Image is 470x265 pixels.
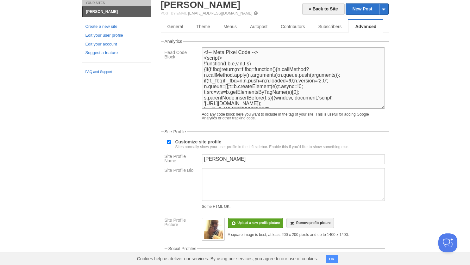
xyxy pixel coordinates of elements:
div: Add any code block here you want to include in the tag of your site. This is useful for adding Go... [202,112,385,120]
button: OK [326,255,338,263]
legend: Social Profiles [167,246,197,251]
a: General [161,20,190,33]
span: Remove profile picture [296,221,330,225]
span: Cookies help us deliver our services. By using our services, you agree to our use of cookies. [131,252,324,265]
a: Advanced [348,20,383,33]
img: logo_orange.svg [10,10,15,15]
a: Contributors [274,20,311,33]
div: Domain Overview [25,37,57,41]
span: Upload a new profile picture [237,221,280,225]
textarea: <!-- Lorem ip Dolorsi Ametconsecte Adipisc Elit --> <seddoe>(temporin(u,l){et(dolore(m[a])=='enim... [202,47,385,109]
label: Customize site profile [175,140,350,149]
div: Sites normally show your user profile in the left sidebar. Enable this if you'd like to show some... [175,145,350,149]
a: Edit your account [85,41,147,48]
a: Remove profile picture [286,218,334,228]
a: New Post [346,3,388,15]
iframe: Help Scout Beacon - Open [438,233,457,252]
img: website_grey.svg [10,16,15,21]
a: Theme [190,20,217,33]
legend: Site Profile [164,129,187,134]
legend: Analytics [164,39,183,44]
a: Autopost [243,20,274,33]
div: Some HTML OK. [202,205,385,208]
a: [PERSON_NAME] [83,7,151,17]
label: Site Profile Picture [165,218,198,228]
div: A square image is best, at least 200 x 200 pixels and up to 1400 x 1400. [228,233,349,237]
label: Site Profile Bio [165,168,198,174]
span: Post by Email [161,11,187,15]
img: medium_baigepic.jpeg [204,220,223,239]
a: Subscribers [311,20,348,33]
div: Keywords by Traffic [71,37,104,41]
a: Suggest a feature [85,50,147,56]
a: Create a new site [85,23,147,30]
label: Site Profile Name [165,154,198,165]
a: « Back to Site [302,3,345,15]
img: tab_keywords_by_traffic_grey.svg [64,37,69,42]
a: Edit your user profile [85,32,147,39]
div: Domain: [DOMAIN_NAME] [16,16,70,21]
label: Head Code Block [165,50,198,61]
a: Menus [217,20,243,33]
img: tab_domain_overview_orange.svg [18,37,23,42]
a: [EMAIL_ADDRESS][DOMAIN_NAME] [188,11,252,15]
div: v 4.0.25 [18,10,31,15]
a: FAQ and Support [85,69,147,75]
